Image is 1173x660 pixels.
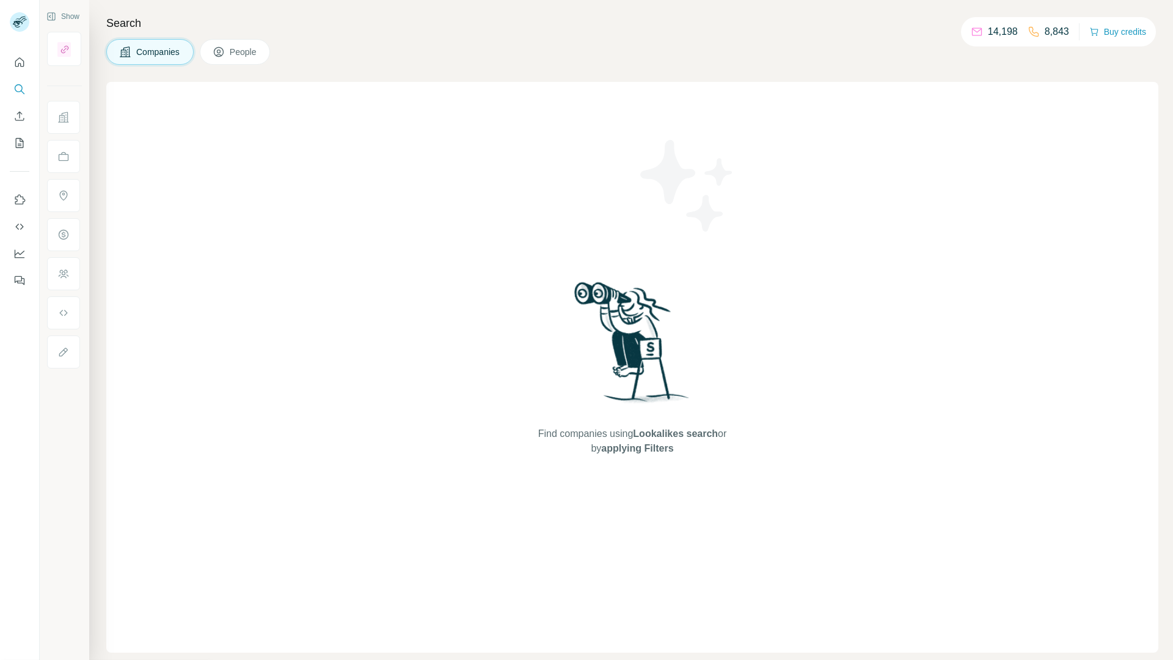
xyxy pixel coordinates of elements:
p: 14,198 [988,24,1018,39]
img: Surfe Illustration - Stars [632,131,742,241]
img: Surfe Illustration - Woman searching with binoculars [569,279,696,415]
button: Enrich CSV [10,105,29,127]
span: People [230,46,258,58]
button: Use Surfe API [10,216,29,238]
button: Use Surfe on LinkedIn [10,189,29,211]
span: Companies [136,46,181,58]
button: Feedback [10,269,29,291]
span: Find companies using or by [535,427,730,456]
button: Show [38,7,88,26]
h4: Search [106,15,1158,32]
button: Quick start [10,51,29,73]
p: 8,843 [1045,24,1069,39]
button: Dashboard [10,243,29,265]
button: Search [10,78,29,100]
button: My lists [10,132,29,154]
span: Lookalikes search [633,428,718,439]
span: applying Filters [601,443,673,453]
button: Buy credits [1089,23,1146,40]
